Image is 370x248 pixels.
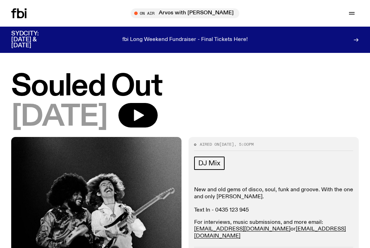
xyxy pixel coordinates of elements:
p: New and old gems of disco, soul, funk and groove. With the one and only [PERSON_NAME]. Text In - ... [194,187,353,214]
span: , 5:00pm [234,142,254,147]
h3: SYDCITY: [DATE] & [DATE] [11,31,56,49]
a: [EMAIL_ADDRESS][DOMAIN_NAME] [194,226,290,232]
span: DJ Mix [198,159,220,167]
a: [EMAIL_ADDRESS][DOMAIN_NAME] [194,226,346,239]
span: [DATE] [219,142,234,147]
p: For interviews, music submissions, and more email: or [194,219,353,240]
h1: Souled Out [11,73,359,101]
span: [DATE] [11,103,107,131]
a: DJ Mix [194,157,225,170]
button: On AirArvos with [PERSON_NAME] [131,8,239,18]
span: Aired on [200,142,219,147]
p: fbi Long Weekend Fundraiser - Final Tickets Here! [122,37,248,43]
